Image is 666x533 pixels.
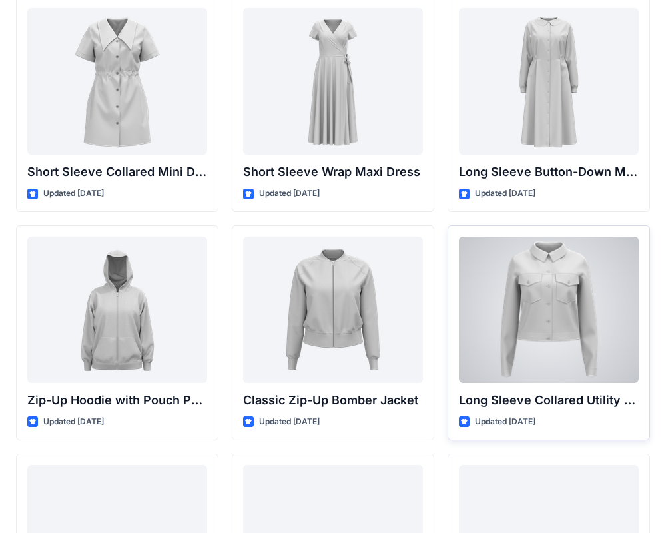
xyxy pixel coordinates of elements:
[27,237,207,383] a: Zip-Up Hoodie with Pouch Pockets
[27,8,207,155] a: Short Sleeve Collared Mini Dress with Drawstring Waist
[43,187,104,201] p: Updated [DATE]
[243,8,423,155] a: Short Sleeve Wrap Maxi Dress
[475,187,535,201] p: Updated [DATE]
[243,163,423,181] p: Short Sleeve Wrap Maxi Dress
[459,237,639,383] a: Long Sleeve Collared Utility Jacket
[243,237,423,383] a: Classic Zip-Up Bomber Jacket
[27,163,207,181] p: Short Sleeve Collared Mini Dress with Drawstring Waist
[27,391,207,410] p: Zip-Up Hoodie with Pouch Pockets
[475,415,535,429] p: Updated [DATE]
[259,187,320,201] p: Updated [DATE]
[459,163,639,181] p: Long Sleeve Button-Down Midi Dress
[43,415,104,429] p: Updated [DATE]
[259,415,320,429] p: Updated [DATE]
[459,8,639,155] a: Long Sleeve Button-Down Midi Dress
[459,391,639,410] p: Long Sleeve Collared Utility Jacket
[243,391,423,410] p: Classic Zip-Up Bomber Jacket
